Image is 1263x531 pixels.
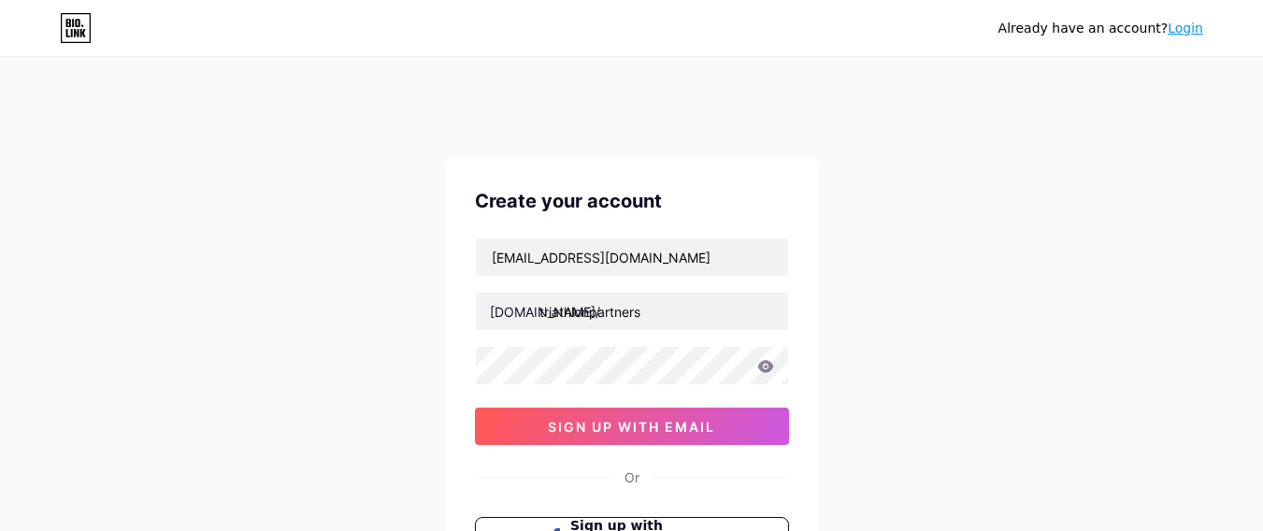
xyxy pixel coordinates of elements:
div: [DOMAIN_NAME]/ [490,302,600,322]
div: Create your account [475,187,789,215]
input: username [476,293,788,330]
input: Email [476,238,788,276]
a: Login [1168,21,1203,36]
div: Or [624,467,639,487]
div: Already have an account? [998,19,1203,38]
button: sign up with email [475,408,789,445]
span: sign up with email [548,419,715,435]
